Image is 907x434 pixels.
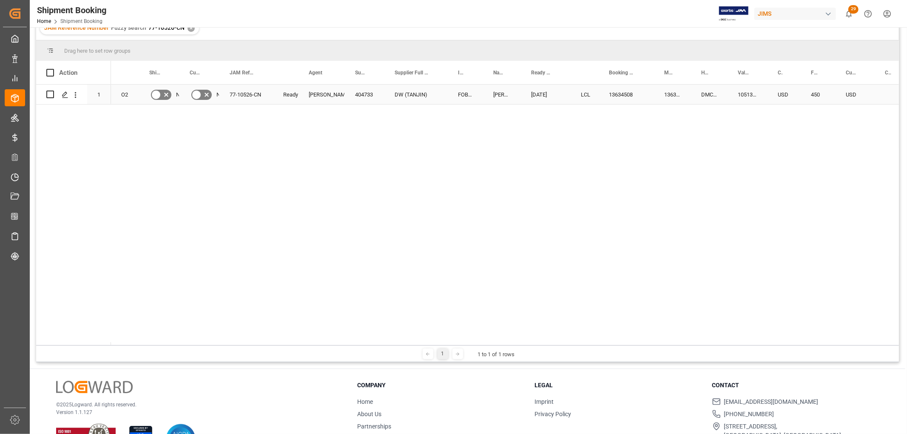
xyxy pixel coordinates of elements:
[483,85,521,104] div: [PERSON_NAME]
[719,6,748,21] img: Exertis%20JAM%20-%20Email%20Logo.jpg_1722504956.jpg
[754,8,836,20] div: JIMS
[493,70,503,76] span: Name of the Carrier/Forwarder
[535,381,701,390] h3: Legal
[654,85,691,104] div: 13634508
[521,85,571,104] div: [DATE]
[811,70,818,76] span: Freight Quote
[357,423,391,430] a: Partnerships
[664,70,673,76] span: Master [PERSON_NAME] of Lading Number
[190,70,202,76] span: Customs documents sent to broker
[384,85,448,104] div: DW (TANJIN)
[885,70,891,76] span: Container Type
[599,85,654,104] div: 13634508
[357,381,524,390] h3: Company
[87,85,111,104] div: 1
[309,85,335,105] div: [PERSON_NAME]. [PERSON_NAME]
[355,70,367,76] span: Supplier Number
[438,349,448,359] div: 1
[535,411,571,417] a: Privacy Policy
[111,85,139,104] div: O2
[778,70,783,76] span: Currency for Value (1)
[216,85,223,105] span: No
[458,70,465,76] span: Incoterm
[535,398,554,405] a: Imprint
[448,85,483,104] div: FOB Tianjin CN
[701,70,710,76] span: House Bill of Lading Number
[148,24,185,31] span: 77-10526-CN
[59,69,77,77] div: Action
[357,398,373,405] a: Home
[859,4,878,23] button: Help Center
[309,70,322,76] span: Agent
[56,401,336,408] p: © 2025 Logward. All rights reserved.
[836,85,875,104] div: USD
[531,70,553,76] span: Ready Date
[357,411,381,417] a: About Us
[149,70,162,76] span: Shipping instructions SENT
[724,410,774,419] span: [PHONE_NUMBER]
[64,48,131,54] span: Drag here to set row groups
[609,70,636,76] span: Booking Number
[111,24,146,31] span: Fuzzy search
[395,70,430,76] span: Supplier Full Name
[712,381,879,390] h3: Contact
[738,70,750,76] span: Value (1)
[37,4,106,17] div: Shipment Booking
[56,408,336,416] p: Version 1.1.127
[754,6,839,22] button: JIMS
[478,350,515,359] div: 1 to 1 of 1 rows
[283,85,288,105] div: Ready
[176,85,183,105] span: No
[44,24,109,31] span: JAM Reference Number
[691,85,728,104] div: DMCNSY080143
[768,85,801,104] div: USD
[219,85,273,104] div: 77-10526-CN
[36,85,111,105] div: Press SPACE to select this row.
[188,25,195,32] div: ✕
[230,70,255,76] span: JAM Reference Number
[724,397,819,406] span: [EMAIL_ADDRESS][DOMAIN_NAME]
[56,381,133,393] img: Logward Logo
[728,85,768,104] div: 10513.24
[848,5,859,14] span: 29
[839,4,859,23] button: show 29 new notifications
[345,85,384,104] div: 404733
[801,85,836,104] div: 450
[581,85,589,105] div: LCL
[846,70,857,76] span: Currency (freight quote)
[37,18,51,24] a: Home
